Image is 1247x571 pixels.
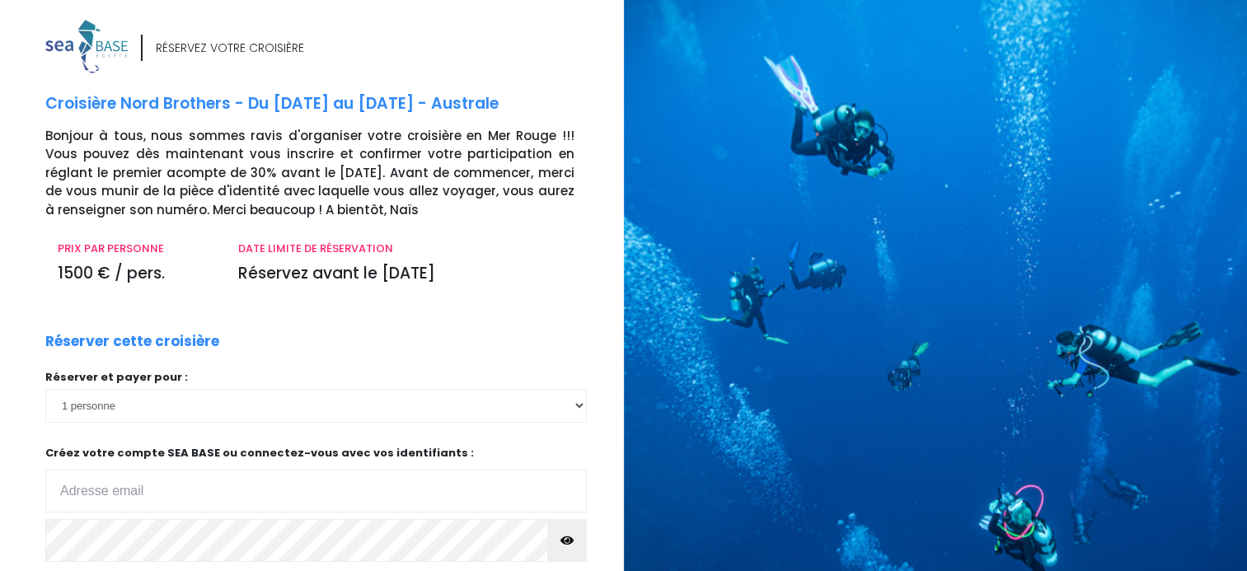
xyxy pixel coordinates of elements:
[58,241,213,257] p: PRIX PAR PERSONNE
[238,241,574,257] p: DATE LIMITE DE RÉSERVATION
[45,20,128,73] img: logo_color1.png
[45,331,219,353] p: Réserver cette croisière
[45,127,612,220] p: Bonjour à tous, nous sommes ravis d'organiser votre croisière en Mer Rouge !!! Vous pouvez dès ma...
[45,445,587,513] p: Créez votre compte SEA BASE ou connectez-vous avec vos identifiants :
[58,262,213,286] p: 1500 € / pers.
[45,470,587,512] input: Adresse email
[156,40,304,57] div: RÉSERVEZ VOTRE CROISIÈRE
[45,369,587,386] p: Réserver et payer pour :
[238,262,574,286] p: Réservez avant le [DATE]
[45,92,612,116] p: Croisière Nord Brothers - Du [DATE] au [DATE] - Australe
